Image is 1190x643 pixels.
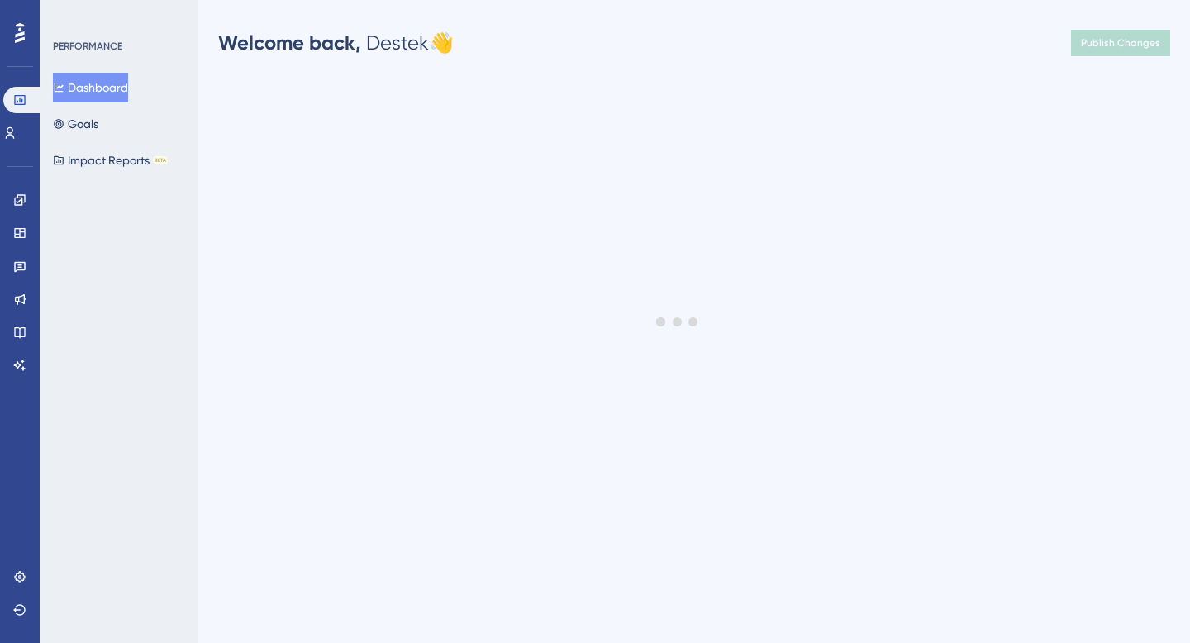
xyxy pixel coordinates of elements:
[53,73,128,102] button: Dashboard
[153,156,168,164] div: BETA
[1081,36,1160,50] span: Publish Changes
[218,31,361,55] span: Welcome back,
[1071,30,1170,56] button: Publish Changes
[53,40,122,53] div: PERFORMANCE
[218,30,454,56] div: Destek 👋
[53,109,98,139] button: Goals
[53,145,168,175] button: Impact ReportsBETA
